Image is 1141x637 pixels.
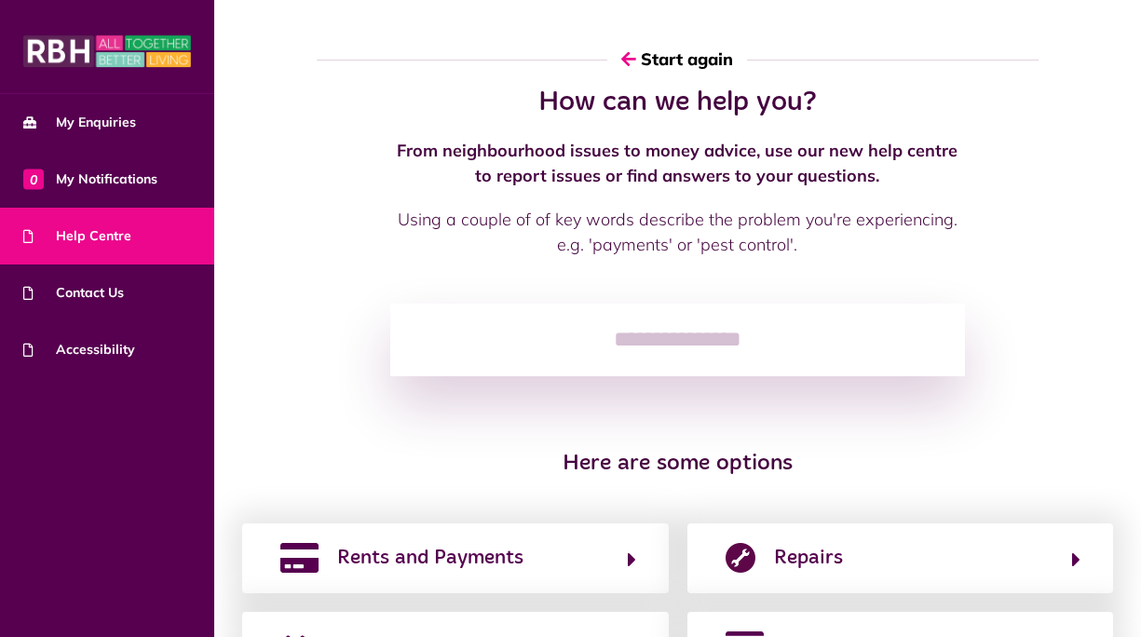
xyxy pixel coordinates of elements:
span: Help Centre [23,226,131,246]
button: Rents and Payments [275,542,636,574]
span: Accessibility [23,340,135,359]
span: My Notifications [23,169,157,189]
button: Start again [607,33,747,86]
h2: How can we help you? [390,86,965,119]
img: MyRBH [23,33,191,70]
h3: Here are some options [317,451,1039,478]
p: Using a couple of of key words describe the problem you're experiencing. e.g. 'payments' or 'pest... [390,207,965,257]
img: rents-payments.png [280,543,319,573]
span: 0 [23,169,44,189]
span: Rents and Payments [337,543,523,573]
button: Repairs [720,542,1081,574]
span: My Enquiries [23,113,136,132]
span: Contact Us [23,283,124,303]
strong: From neighbourhood issues to money advice, use our new help centre to report issues or find answe... [397,140,958,186]
span: Repairs [774,543,843,573]
img: report-repair.png [726,543,755,573]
